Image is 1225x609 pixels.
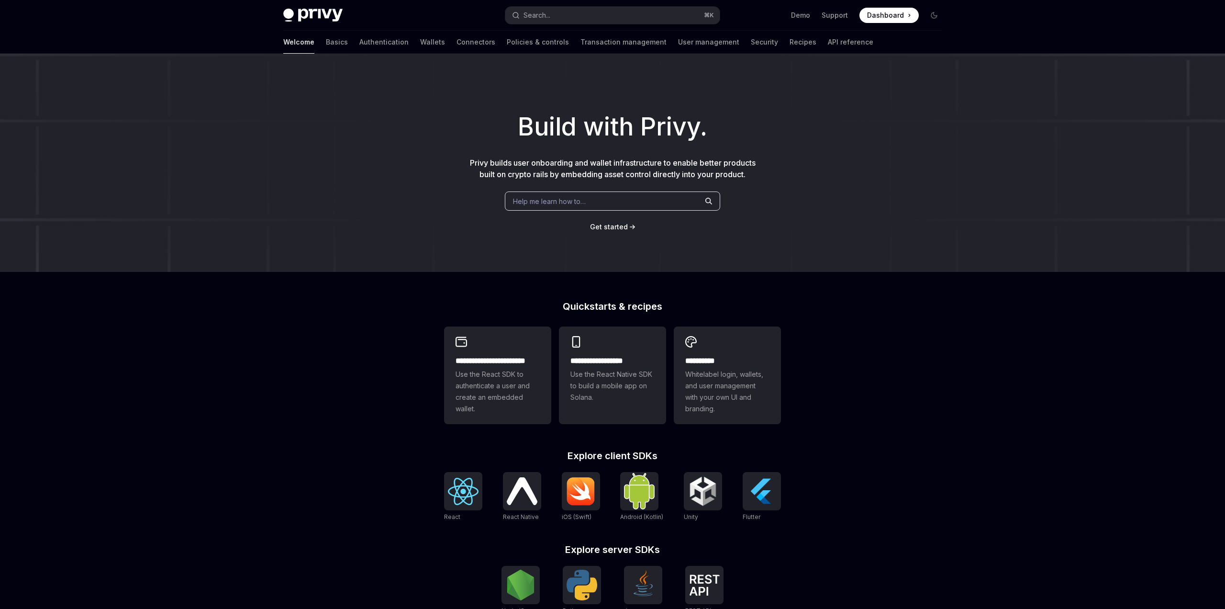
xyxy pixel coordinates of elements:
a: Android (Kotlin)Android (Kotlin) [620,472,663,522]
img: Flutter [746,476,777,507]
a: Wallets [420,31,445,54]
a: Dashboard [859,8,919,23]
img: dark logo [283,9,343,22]
span: Android (Kotlin) [620,513,663,520]
a: Policies & controls [507,31,569,54]
a: FlutterFlutter [743,472,781,522]
img: Python [567,570,597,600]
a: Demo [791,11,810,20]
a: User management [678,31,739,54]
img: Unity [688,476,718,507]
img: Android (Kotlin) [624,473,655,509]
a: Recipes [790,31,816,54]
button: Search...⌘K [505,7,720,24]
span: Use the React SDK to authenticate a user and create an embedded wallet. [456,369,540,415]
a: API reference [828,31,873,54]
span: Privy builds user onboarding and wallet infrastructure to enable better products built on crypto ... [470,158,756,179]
img: React [448,478,479,505]
a: React NativeReact Native [503,472,541,522]
img: React Native [507,477,537,505]
img: NodeJS [505,570,536,600]
span: React [444,513,460,520]
span: ⌘ K [704,11,714,19]
span: Unity [684,513,698,520]
span: Help me learn how to… [513,196,586,206]
a: Authentication [359,31,409,54]
h2: Quickstarts & recipes [444,302,781,311]
a: Connectors [457,31,495,54]
span: React Native [503,513,539,520]
a: Transaction management [580,31,667,54]
a: iOS (Swift)iOS (Swift) [562,472,600,522]
a: Get started [590,222,628,232]
span: Use the React Native SDK to build a mobile app on Solana. [570,369,655,403]
span: Whitelabel login, wallets, and user management with your own UI and branding. [685,369,769,415]
a: Support [822,11,848,20]
button: Toggle dark mode [926,8,942,23]
span: iOS (Swift) [562,513,591,520]
img: REST API [689,575,720,596]
h2: Explore server SDKs [444,545,781,554]
img: iOS (Swift) [566,477,596,506]
a: Basics [326,31,348,54]
h1: Build with Privy. [15,108,1210,146]
a: ReactReact [444,472,482,522]
a: **** *****Whitelabel login, wallets, and user management with your own UI and branding. [674,327,781,424]
a: **** **** **** ***Use the React Native SDK to build a mobile app on Solana. [559,327,666,424]
a: Welcome [283,31,314,54]
span: Get started [590,223,628,231]
span: Flutter [743,513,760,520]
span: Dashboard [867,11,904,20]
a: UnityUnity [684,472,722,522]
a: Security [751,31,778,54]
div: Search... [523,10,550,21]
h2: Explore client SDKs [444,451,781,461]
img: Java [628,570,658,600]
